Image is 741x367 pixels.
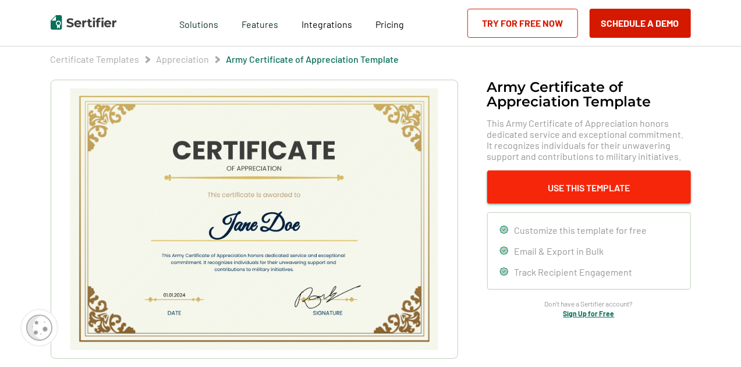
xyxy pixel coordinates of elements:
[302,19,352,30] span: Integrations
[242,16,278,30] span: Features
[515,266,633,277] span: Track Recipient Engagement
[51,54,399,65] div: Breadcrumb
[69,88,439,350] img: Army Certificate of Appreciation​ Template
[375,16,404,30] a: Pricing
[563,309,615,318] a: Sign Up for Free
[302,16,352,30] a: Integrations
[26,315,52,341] img: Cookie Popup Icon
[375,19,404,30] span: Pricing
[487,117,691,162] span: This Army Certificate of Appreciation honors dedicated service and exceptional commitment. It rec...
[157,54,210,65] a: Appreciation
[515,245,604,256] span: Email & Export in Bulk
[515,225,647,236] span: Customize this template for free
[683,311,741,367] iframe: Chat Widget
[51,54,140,65] a: Certificate Templates
[487,80,691,109] h1: Army Certificate of Appreciation​ Template
[590,9,691,38] button: Schedule a Demo
[179,16,218,30] span: Solutions
[226,54,399,65] a: Army Certificate of Appreciation​ Template
[487,170,691,204] button: Use This Template
[51,15,116,30] img: Sertifier | Digital Credentialing Platform
[545,298,633,309] span: Don’t have a Sertifier account?
[467,9,578,38] a: Try for Free Now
